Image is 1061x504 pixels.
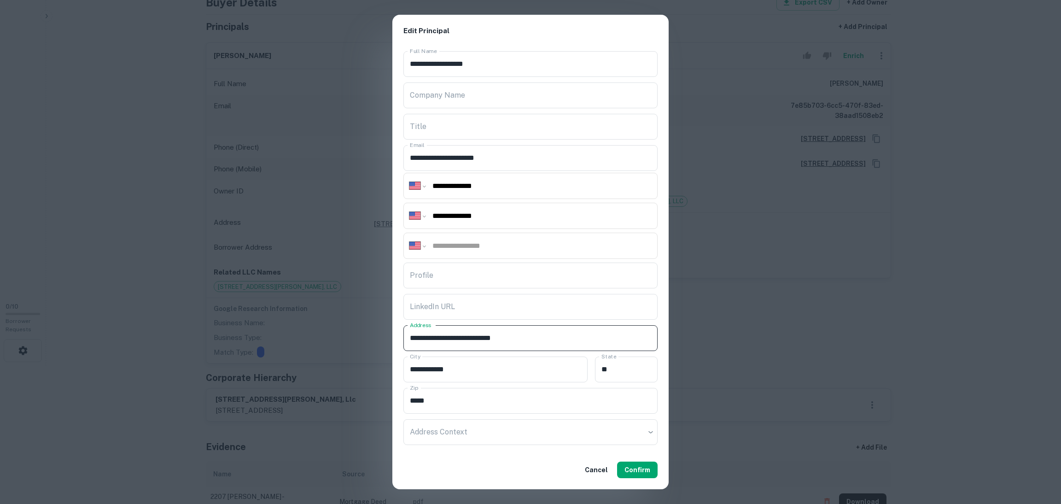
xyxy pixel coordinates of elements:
[410,352,420,360] label: City
[410,384,418,392] label: Zip
[392,15,669,47] h2: Edit Principal
[410,47,437,55] label: Full Name
[410,141,425,149] label: Email
[601,352,616,360] label: State
[410,321,431,329] label: Address
[1015,430,1061,475] iframe: Chat Widget
[581,462,612,478] button: Cancel
[617,462,658,478] button: Confirm
[403,419,658,445] div: ​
